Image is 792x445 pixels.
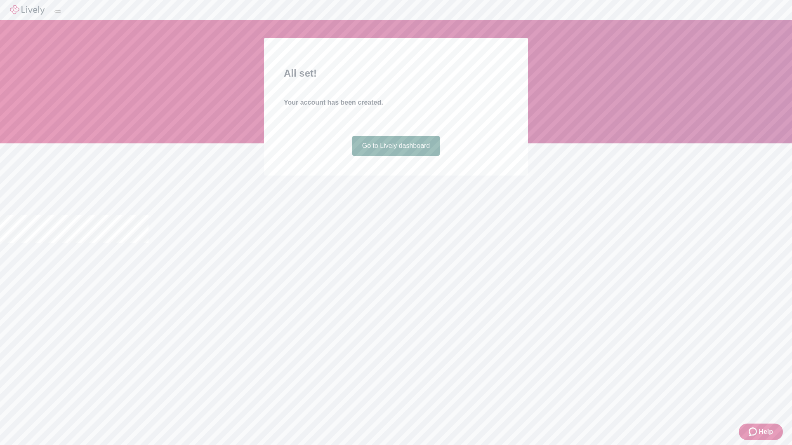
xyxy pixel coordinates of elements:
[284,98,508,108] h4: Your account has been created.
[10,5,45,15] img: Lively
[739,424,783,440] button: Zendesk support iconHelp
[54,10,61,13] button: Log out
[284,66,508,81] h2: All set!
[352,136,440,156] a: Go to Lively dashboard
[749,427,759,437] svg: Zendesk support icon
[759,427,773,437] span: Help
